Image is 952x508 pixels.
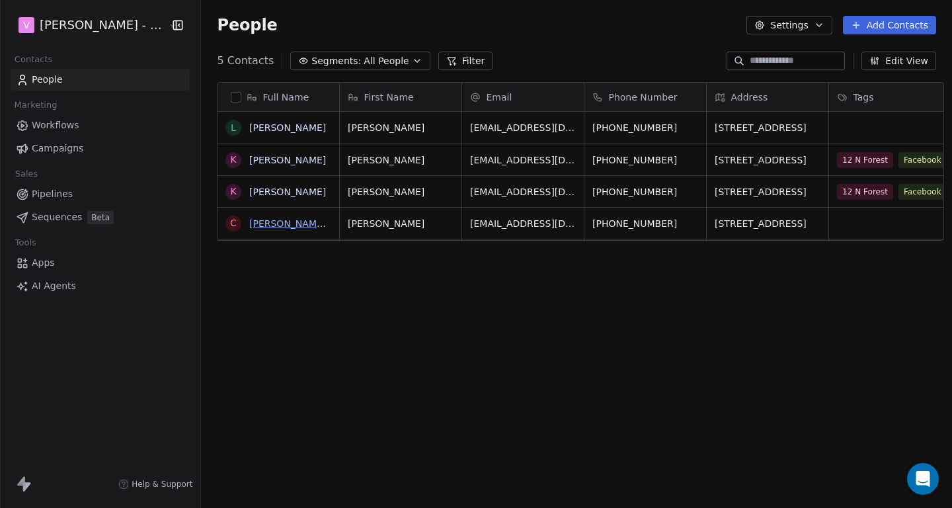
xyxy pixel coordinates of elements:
button: Edit View [861,52,936,70]
span: Sales [9,164,44,184]
span: [PERSON_NAME] [348,153,454,167]
span: Sequences [32,210,82,224]
span: Marketing [9,95,63,115]
span: [EMAIL_ADDRESS][DOMAIN_NAME] [470,121,576,134]
button: Filter [438,52,493,70]
button: Add Contacts [843,16,936,34]
span: [STREET_ADDRESS] [715,217,820,230]
span: 5 Contacts [217,53,274,69]
a: [PERSON_NAME] [249,187,326,197]
span: Address [731,91,768,104]
div: L [231,121,237,135]
span: [EMAIL_ADDRESS][DOMAIN_NAME] [470,185,576,198]
span: [EMAIL_ADDRESS][DOMAIN_NAME] [470,153,576,167]
span: [PHONE_NUMBER] [592,217,698,230]
div: C [231,216,237,230]
span: Tags [853,91,873,104]
span: People [217,15,277,35]
div: Full Name [218,83,339,111]
span: Contacts [9,50,58,69]
a: Pipelines [11,183,190,205]
span: AI Agents [32,279,76,293]
div: Phone Number [584,83,706,111]
div: K [231,185,237,198]
div: Email [462,83,584,111]
span: Segments: [311,54,361,68]
button: Settings [746,16,832,34]
span: [PHONE_NUMBER] [592,185,698,198]
span: Apps [32,256,55,270]
div: K [231,153,237,167]
span: Help & Support [132,479,192,489]
span: Workflows [32,118,79,132]
span: Campaigns [32,142,83,155]
span: All People [364,54,409,68]
span: [PERSON_NAME] [348,121,454,134]
span: Full Name [262,91,309,104]
a: AI Agents [11,275,190,297]
span: Email [486,91,512,104]
div: Tags [829,83,951,111]
span: People [32,73,63,87]
div: First Name [340,83,461,111]
span: [PHONE_NUMBER] [592,121,698,134]
span: Pipelines [32,187,73,201]
a: People [11,69,190,91]
a: [PERSON_NAME] [249,122,326,133]
span: [PHONE_NUMBER] [592,153,698,167]
div: Address [707,83,828,111]
span: First Name [364,91,413,104]
a: SequencesBeta [11,206,190,228]
span: [EMAIL_ADDRESS][DOMAIN_NAME] [470,217,576,230]
a: Apps [11,252,190,274]
span: Beta [87,211,114,224]
span: V [23,19,30,32]
span: Phone Number [608,91,677,104]
button: V[PERSON_NAME] - REALTOR [16,14,159,36]
span: 12 N Forest [837,152,893,168]
div: grid [218,112,340,498]
div: Open Intercom Messenger [907,463,939,495]
span: 12 N Forest [837,184,893,200]
a: Campaigns [11,138,190,159]
span: [PERSON_NAME] [348,217,454,230]
span: [PERSON_NAME] - REALTOR [40,17,165,34]
span: [STREET_ADDRESS] [715,153,820,167]
a: Workflows [11,114,190,136]
a: [PERSON_NAME] [249,155,326,165]
a: [PERSON_NAME] [PERSON_NAME] [249,218,406,229]
span: [STREET_ADDRESS] [715,185,820,198]
span: Tools [9,233,42,253]
span: [PERSON_NAME] [348,185,454,198]
span: [STREET_ADDRESS] [715,121,820,134]
a: Help & Support [118,479,192,489]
